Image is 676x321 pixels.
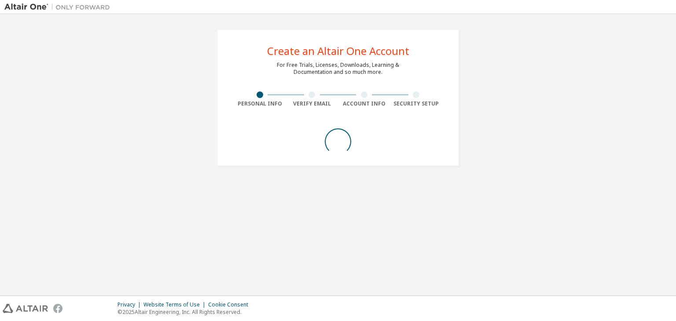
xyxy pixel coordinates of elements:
[4,3,114,11] img: Altair One
[267,46,409,56] div: Create an Altair One Account
[390,100,443,107] div: Security Setup
[118,308,253,316] p: © 2025 Altair Engineering, Inc. All Rights Reserved.
[234,100,286,107] div: Personal Info
[118,301,143,308] div: Privacy
[3,304,48,313] img: altair_logo.svg
[208,301,253,308] div: Cookie Consent
[338,100,390,107] div: Account Info
[53,304,62,313] img: facebook.svg
[286,100,338,107] div: Verify Email
[277,62,399,76] div: For Free Trials, Licenses, Downloads, Learning & Documentation and so much more.
[143,301,208,308] div: Website Terms of Use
